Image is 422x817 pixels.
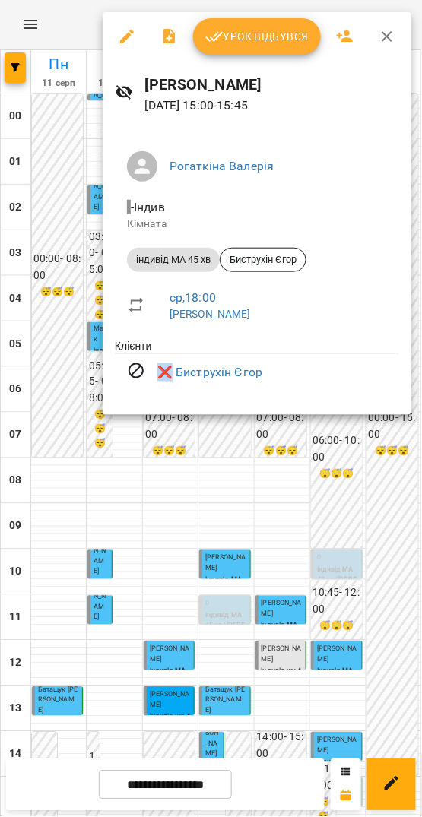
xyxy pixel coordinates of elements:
[193,18,321,55] button: Урок відбувся
[127,253,220,267] span: індивід МА 45 хв
[127,362,145,380] svg: Візит скасовано
[115,338,399,397] ul: Клієнти
[221,253,306,267] span: Биструхін Єгор
[170,308,251,320] a: [PERSON_NAME]
[127,217,387,232] p: Кімната
[127,200,168,214] span: - Індив
[157,363,262,382] a: ❌ Биструхін Єгор
[220,248,306,272] div: Биструхін Єгор
[170,290,216,305] a: ср , 18:00
[145,97,399,115] p: [DATE] 15:00 - 15:45
[205,27,309,46] span: Урок відбувся
[145,73,399,97] h6: [PERSON_NAME]
[170,159,274,173] a: Рогаткіна Валерія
